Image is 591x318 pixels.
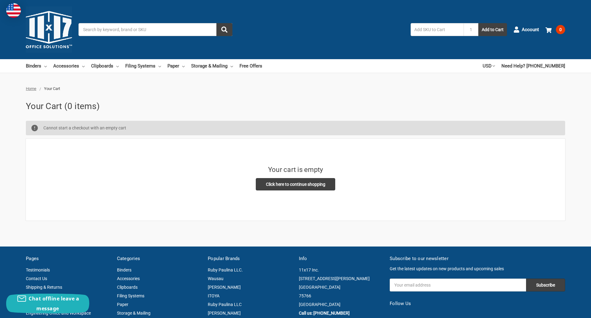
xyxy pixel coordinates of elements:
a: Accessories [117,276,140,281]
a: Home [26,86,36,91]
h5: Categories [117,255,202,262]
span: Account [522,26,539,33]
a: Binders [26,59,47,73]
input: Search by keyword, brand or SKU [78,23,232,36]
a: 0 [545,22,565,38]
button: Chat offline leave a message [6,294,89,313]
a: Need Help? [PHONE_NUMBER] [501,59,565,73]
a: [PERSON_NAME] [208,285,241,290]
a: Testimonials [26,267,50,272]
input: Your email address [390,279,526,291]
h1: Your Cart (0 items) [26,100,565,113]
a: Wausau [208,276,223,281]
h5: Pages [26,255,111,262]
a: Paper [117,302,128,307]
span: Cannot start a checkout with an empty cart [43,125,126,130]
span: Your Cart [44,86,60,91]
a: Click here to continue shopping [256,178,336,190]
a: Ruby Paulina LLC [208,302,242,307]
a: Accessories [53,59,85,73]
span: Chat offline leave a message [29,295,79,312]
h5: Subscribe to our newsletter [390,255,565,262]
input: Add SKU to Cart [411,23,464,36]
span: 0 [556,25,565,34]
p: Get the latest updates on new products and upcoming sales [390,266,565,272]
a: [PERSON_NAME] [208,311,241,316]
a: Call us: [PHONE_NUMBER] [299,311,350,316]
h5: Follow Us [390,300,565,307]
a: Paper [167,59,185,73]
h3: Your cart is empty [268,165,323,175]
button: Add to Cart [478,23,507,36]
h5: Popular Brands [208,255,292,262]
address: 11x17 Inc. [STREET_ADDRESS][PERSON_NAME] [GEOGRAPHIC_DATA] 75766 [GEOGRAPHIC_DATA] [299,266,384,309]
a: Account [513,22,539,38]
a: Filing Systems [117,293,144,298]
a: Free Offers [239,59,262,73]
a: Storage & Mailing [117,311,151,316]
img: 11x17.com [26,6,72,53]
a: Contact Us [26,276,47,281]
a: Binders [117,267,131,272]
img: duty and tax information for United States [6,3,21,18]
a: Storage & Mailing [191,59,233,73]
h5: Info [299,255,384,262]
a: Filing Systems [125,59,161,73]
a: USD [483,59,495,73]
a: Clipboards [117,285,138,290]
a: ITOYA [208,293,219,298]
a: Ruby Paulina LLC. [208,267,243,272]
a: Shipping & Returns [26,285,62,290]
a: Clipboards [91,59,119,73]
